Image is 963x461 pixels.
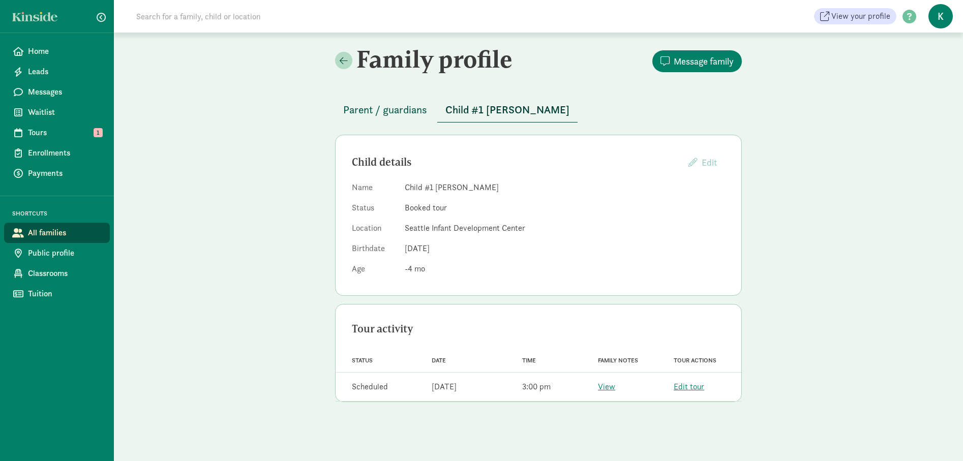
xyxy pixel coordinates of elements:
[94,128,103,137] span: 1
[352,222,397,238] dt: Location
[522,381,551,393] div: 3:00 pm
[28,45,102,57] span: Home
[28,66,102,78] span: Leads
[130,6,415,26] input: Search for a family, child or location
[28,127,102,139] span: Tours
[335,104,435,116] a: Parent / guardians
[4,62,110,82] a: Leads
[28,247,102,259] span: Public profile
[405,222,725,234] dd: Seattle Infant Development Center
[4,41,110,62] a: Home
[405,202,725,214] dd: Booked tour
[405,243,430,254] span: [DATE]
[28,147,102,159] span: Enrollments
[28,288,102,300] span: Tuition
[352,381,388,393] div: Scheduled
[702,157,717,168] span: Edit
[4,223,110,243] a: All families
[522,357,536,364] span: Time
[4,263,110,284] a: Classrooms
[352,263,397,279] dt: Age
[4,284,110,304] a: Tuition
[598,357,638,364] span: Family notes
[352,202,397,218] dt: Status
[4,82,110,102] a: Messages
[432,357,446,364] span: Date
[814,8,896,24] a: View your profile
[437,98,578,122] button: Child #1 [PERSON_NAME]
[352,357,373,364] span: Status
[405,263,425,274] span: -4
[928,4,953,28] span: K
[912,412,963,461] iframe: Chat Widget
[352,321,725,337] div: Tour activity
[28,106,102,118] span: Waitlist
[445,102,569,118] span: Child #1 [PERSON_NAME]
[4,102,110,122] a: Waitlist
[437,104,578,116] a: Child #1 [PERSON_NAME]
[4,143,110,163] a: Enrollments
[674,357,716,364] span: Tour actions
[335,45,536,73] h2: Family profile
[352,181,397,198] dt: Name
[652,50,742,72] button: Message family
[432,381,457,393] div: [DATE]
[680,151,725,173] button: Edit
[28,167,102,179] span: Payments
[352,154,680,170] div: Child details
[335,98,435,122] button: Parent / guardians
[4,243,110,263] a: Public profile
[28,86,102,98] span: Messages
[343,102,427,118] span: Parent / guardians
[598,381,615,392] a: View
[674,54,734,68] span: Message family
[352,242,397,259] dt: Birthdate
[4,163,110,183] a: Payments
[831,10,890,22] span: View your profile
[4,122,110,143] a: Tours 1
[28,267,102,280] span: Classrooms
[674,381,704,392] a: Edit tour
[28,227,102,239] span: All families
[405,181,725,194] dd: Child #1 [PERSON_NAME]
